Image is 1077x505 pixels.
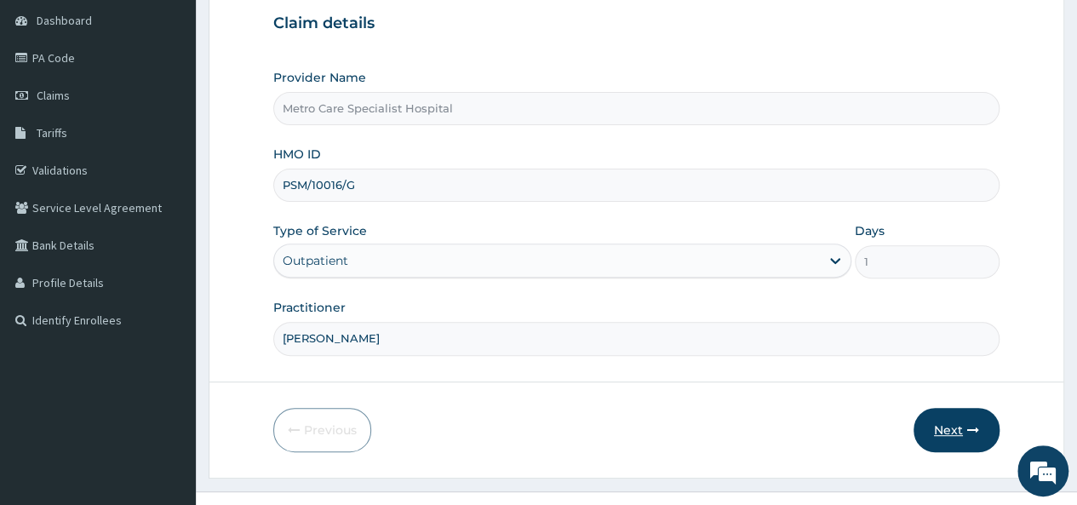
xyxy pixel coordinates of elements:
textarea: Type your message and hit 'Enter' [9,330,324,389]
h3: Claim details [273,14,1000,33]
input: Enter Name [273,322,1000,355]
img: d_794563401_company_1708531726252_794563401 [32,85,69,128]
label: Days [855,222,885,239]
button: Next [914,408,1000,452]
label: Provider Name [273,69,366,86]
div: Chat with us now [89,95,286,118]
span: Dashboard [37,13,92,28]
span: Tariffs [37,125,67,141]
label: HMO ID [273,146,321,163]
button: Previous [273,408,371,452]
label: Practitioner [273,299,346,316]
div: Outpatient [283,252,348,269]
span: We're online! [99,146,235,318]
input: Enter HMO ID [273,169,1000,202]
label: Type of Service [273,222,367,239]
div: Minimize live chat window [279,9,320,49]
span: Claims [37,88,70,103]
